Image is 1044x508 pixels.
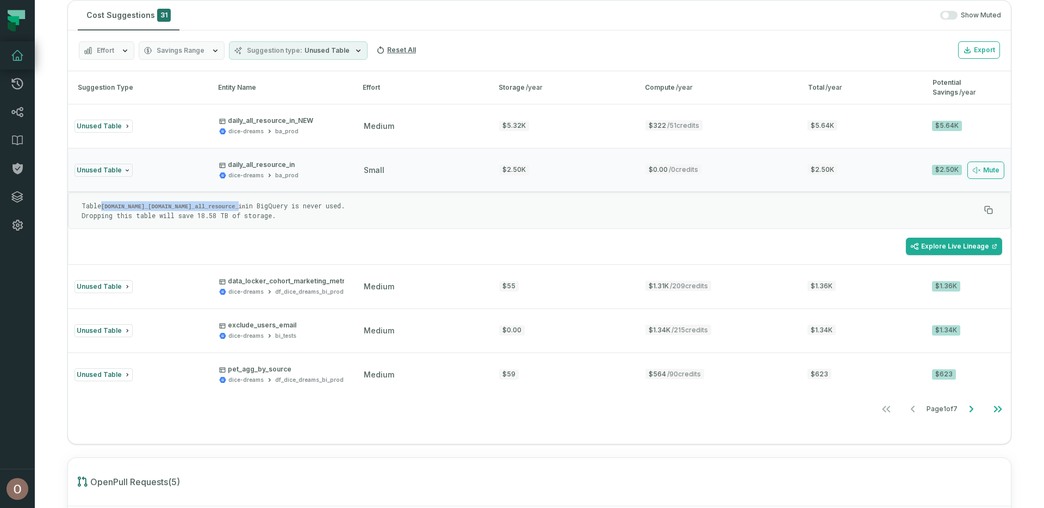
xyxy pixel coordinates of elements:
div: $5.32K [499,121,529,131]
span: medium [364,121,394,131]
span: $1.36K [807,281,836,291]
span: $1.31K [645,281,711,291]
span: medium [364,282,394,291]
button: Go to last page [985,398,1011,420]
div: $0.00 [499,325,525,336]
div: ba_prod [275,171,299,179]
div: dice-dreams [228,127,264,135]
div: $1.34K [932,325,960,336]
span: Suggestion type [247,46,302,55]
div: $59 [499,369,519,380]
button: Savings Range [139,41,225,60]
button: Go to next page [958,398,984,420]
div: Potential Savings [933,78,1005,97]
p: Table in BigQuery is never used. Dropping this table will save 18.58 TB of storage. [82,201,980,220]
span: medium [364,370,394,379]
button: Go to previous page [900,398,926,420]
span: $564 [645,369,704,379]
button: Go to first page [873,398,899,420]
span: /year [676,83,693,91]
nav: pagination [68,398,1011,420]
code: [DOMAIN_NAME]_[DOMAIN_NAME]_all_resource_in [101,203,245,210]
div: $5.64K [932,121,962,131]
a: Explore Live Lineage [906,238,1002,255]
div: Compute [645,83,788,92]
p: exclude_users_email [219,321,296,330]
span: small [364,165,384,175]
span: / 51 credits [667,121,699,129]
div: Entity Name [218,83,343,92]
span: $623 [807,369,831,379]
span: Unused Table [77,122,122,130]
button: Unused Tabledaily_all_resource_in_NEWdice-dreamsba_prodmedium$5.32K$322/51credits$5.64K$5.64K [68,104,1011,147]
span: Unused Table [304,46,350,55]
span: $322 [645,120,703,131]
button: Effort [79,41,134,60]
button: Export [958,41,1000,59]
span: /year [526,83,543,91]
div: $1.36K [932,281,960,292]
div: dice-dreams [228,288,264,296]
button: Unused Tableexclude_users_emaildice-dreamsbi_testsmedium$0.00$1.34K/215credits$1.34K$1.34K [68,308,1011,352]
span: / 209 credits [670,282,708,290]
button: Unused Tabledata_locker_cohort_marketing_metricsdice-dreamsdf_dice_dreams_bi_prodmedium$55$1.31K/... [68,264,1011,308]
p: daily_all_resource_in_NEW [219,116,313,125]
h1: Open Pull Requests ( 5 ) [77,475,1020,488]
div: Total [808,83,913,92]
p: daily_all_resource_in [219,160,299,169]
p: data_locker_cohort_marketing_metrics [219,277,354,286]
img: avatar of Ohad Tal [7,478,28,500]
span: $2.50K [807,164,837,175]
div: $2.50K [499,165,529,175]
span: $5.64K [807,120,837,131]
p: pet_agg_by_source [219,365,344,374]
span: Unused Table [77,282,122,290]
span: / 215 credits [672,326,708,334]
span: $1.34K [807,325,836,335]
div: dice-dreams [228,171,264,179]
div: Unused Tabledaily_all_resource_indice-dreamsba_prodsmall$2.50K$0.00/0credits$2.50K$2.50K Mute [68,191,1011,264]
button: Unused Tabledaily_all_resource_indice-dreamsba_prodsmall$2.50K$0.00/0credits$2.50K$2.50K Mute [68,148,1011,191]
div: $623 [932,369,956,380]
span: medium [364,326,394,335]
div: $2.50K [932,165,962,175]
span: /year [959,88,976,96]
div: bi_tests [275,332,296,340]
span: Unused Table [77,370,122,379]
div: $55 [499,281,519,292]
button: Unused Tablepet_agg_by_sourcedice-dreamsdf_dice_dreams_bi_prodmedium$59$564/90credits$623$623 [68,352,1011,396]
div: ba_prod [275,127,299,135]
span: Effort [97,46,114,55]
span: 31 [157,9,171,22]
span: /year [825,83,842,91]
div: df_dice_dreams_bi_prod [275,288,344,296]
span: / 90 credits [667,370,701,378]
button: Reset All [372,41,420,59]
ul: Page 1 of 7 [873,398,1011,420]
div: Storage [499,83,626,92]
button: Cost Suggestions [78,1,179,30]
div: df_dice_dreams_bi_prod [275,376,344,384]
span: $1.34K [645,325,711,335]
div: Suggestion Type [73,83,198,92]
span: $0.00 [645,164,701,175]
span: Savings Range [157,46,204,55]
div: Show Muted [184,11,1001,20]
div: Effort [363,83,479,92]
span: / 0 credits [669,165,698,174]
button: Suggestion typeUnused Table [229,41,368,60]
div: dice-dreams [228,332,264,340]
button: Mute [967,162,1004,179]
span: Unused Table [77,326,122,334]
span: Unused Table [77,166,122,174]
div: dice-dreams [228,376,264,384]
